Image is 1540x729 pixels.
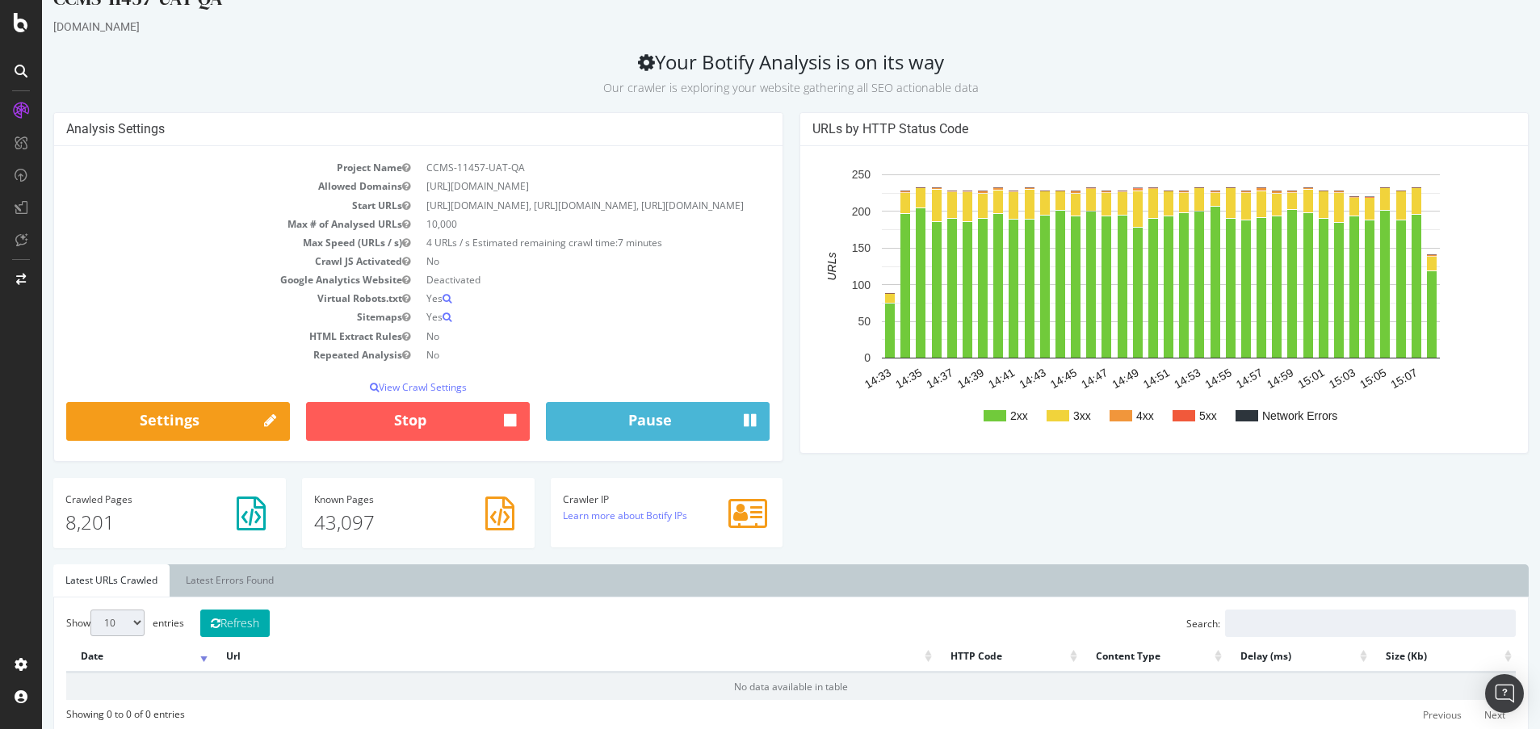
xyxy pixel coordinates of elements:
td: Max # of Analysed URLs [24,215,376,233]
button: Refresh [158,610,228,637]
td: 4 URLs / s Estimated remaining crawl time: [376,233,728,252]
h4: Pages Crawled [23,494,232,505]
td: [URL][DOMAIN_NAME] [376,177,728,195]
text: 15:01 [1253,366,1285,391]
td: Deactivated [376,270,728,289]
a: Settings [24,402,248,441]
p: 8,201 [23,509,232,536]
td: Yes [376,289,728,308]
text: URLs [783,253,796,281]
label: Show entries [24,610,142,636]
text: 15:03 [1284,366,1316,391]
text: 5xx [1157,409,1175,422]
svg: A chart. [770,158,1468,441]
text: 0 [822,352,829,365]
td: CCMS-11457-UAT-QA [376,158,728,177]
td: HTML Extract Rules [24,327,376,346]
h4: Pages Known [272,494,480,505]
text: 14:37 [882,366,913,391]
td: Crawl JS Activated [24,252,376,270]
text: 2xx [968,409,986,422]
td: No [376,327,728,346]
th: HTTP Code: activate to sort column ascending [894,641,1039,672]
a: Learn more about Botify IPs [521,509,645,522]
text: 200 [809,205,829,218]
text: 14:55 [1160,366,1192,391]
td: Google Analytics Website [24,270,376,289]
a: Latest Errors Found [132,564,244,597]
span: 7 minutes [576,236,620,249]
th: Size (Kb): activate to sort column ascending [1329,641,1475,672]
text: 14:41 [944,366,976,391]
div: Showing 0 to 0 of 0 entries [24,700,143,721]
th: Delay (ms): activate to sort column ascending [1184,641,1329,672]
td: No data available in table [24,672,1474,700]
a: Previous [1370,702,1430,727]
h4: URLs by HTTP Status Code [770,121,1475,137]
td: No [376,346,728,364]
h2: Your Botify Analysis is on its way [11,51,1487,96]
text: 14:39 [913,366,944,391]
a: Latest URLs Crawled [11,564,128,597]
td: 10,000 [376,215,728,233]
th: Date: activate to sort column ascending [24,641,170,672]
text: 14:43 [975,366,1006,391]
input: Search: [1183,610,1474,637]
th: Content Type: activate to sort column ascending [1039,641,1185,672]
button: Pause [504,402,728,441]
td: Yes [376,308,728,326]
h4: Crawler IP [521,494,729,505]
p: View Crawl Settings [24,380,728,394]
select: Showentries [48,610,103,636]
td: [URL][DOMAIN_NAME], [URL][DOMAIN_NAME], [URL][DOMAIN_NAME] [376,196,728,215]
text: 14:33 [820,366,851,391]
text: Network Errors [1220,409,1295,422]
td: Sitemaps [24,308,376,326]
div: Open Intercom Messenger [1485,674,1524,713]
text: 14:49 [1068,366,1099,391]
td: Max Speed (URLs / s) [24,233,376,252]
p: 43,097 [272,509,480,536]
td: Virtual Robots.txt [24,289,376,308]
text: 4xx [1094,409,1112,422]
text: 14:35 [851,366,883,391]
text: 50 [816,315,829,328]
text: 14:57 [1191,366,1223,391]
text: 100 [809,279,829,291]
td: Allowed Domains [24,177,376,195]
text: 14:51 [1098,366,1130,391]
button: Stop [264,402,488,441]
td: Start URLs [24,196,376,215]
th: Url: activate to sort column ascending [170,641,895,672]
td: No [376,252,728,270]
label: Search: [1144,610,1474,637]
td: Repeated Analysis [24,346,376,364]
text: 14:53 [1130,366,1161,391]
text: 15:07 [1346,366,1378,391]
text: 15:05 [1316,366,1347,391]
text: 14:59 [1223,366,1254,391]
text: 3xx [1031,409,1049,422]
text: 150 [809,241,829,254]
td: Project Name [24,158,376,177]
small: Our crawler is exploring your website gathering all SEO actionable data [561,80,937,95]
text: 250 [809,169,829,182]
h4: Analysis Settings [24,121,728,137]
text: 14:45 [1005,366,1037,391]
div: [DOMAIN_NAME] [11,19,1487,35]
a: Next [1432,702,1474,727]
text: 14:47 [1037,366,1068,391]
